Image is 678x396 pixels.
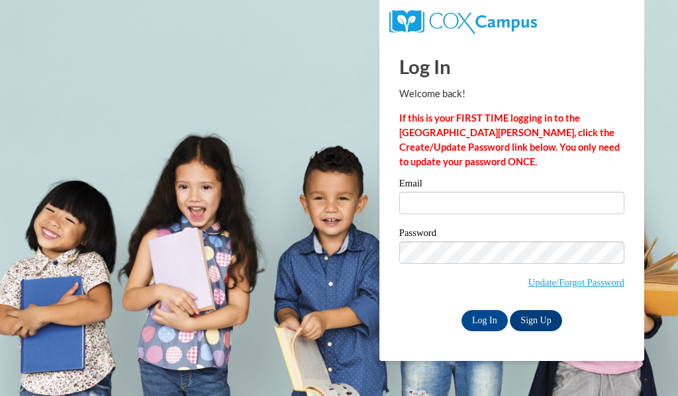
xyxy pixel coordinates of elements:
a: Update/Forgot Password [528,277,624,288]
a: Sign Up [510,310,561,331]
label: Password [399,228,624,241]
a: COX Campus [389,15,537,26]
p: Welcome back! [399,87,624,101]
img: COX Campus [389,10,537,34]
input: Log In [461,310,508,331]
strong: If this is your FIRST TIME logging in to the [GEOGRAPHIC_DATA][PERSON_NAME], click the Create/Upd... [399,112,620,167]
h1: Log In [399,53,624,80]
label: Email [399,178,624,192]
